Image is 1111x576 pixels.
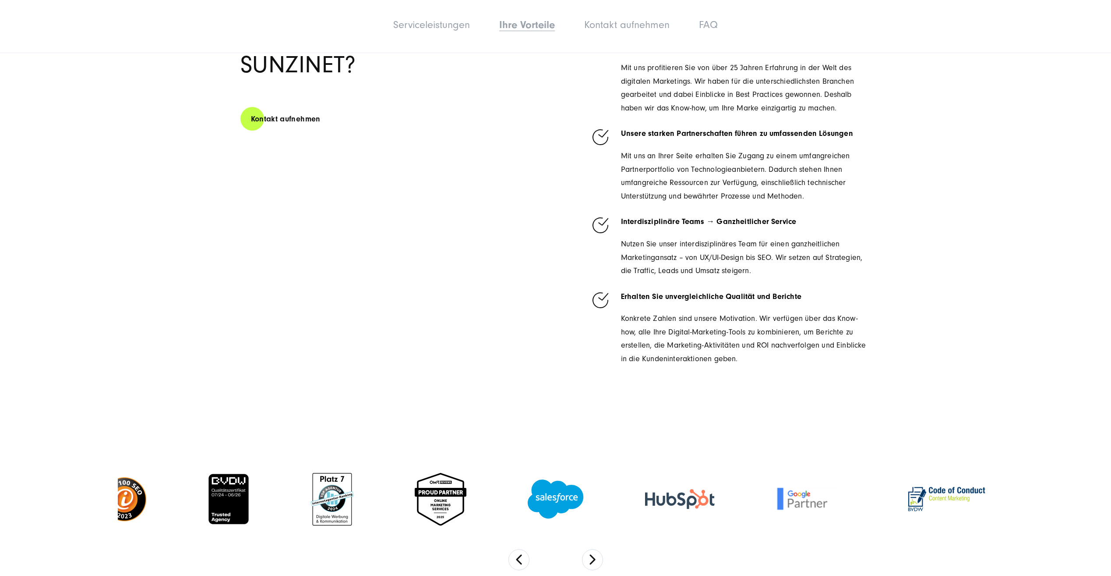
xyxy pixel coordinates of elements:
img: BVDW Qualitätszertifikat - Digitalagentur SUNZINET [208,473,250,525]
p: Mit uns profitieren Sie von über 25 Jahren Erfahrung in der Welt des digitalen Marketings. Wir ha... [621,61,871,115]
img: Das Google Partner Logo mit den Farben rot, gelb, grün und blau - Digitalagentur für Digital Mark... [776,487,842,511]
img: Online marketing services 2025 - Digital Agentur SUNZNET - OMR Proud Partner [415,473,466,526]
p: Nutzen Sie unser interdisziplinäres Team für einen ganzheitlichen Marketingansatz – von UX/UI-Des... [621,238,871,278]
strong: Interdisziplinäre Teams → Ganzheitlicher Service [621,217,797,226]
strong: Erhalten Sie unvergleichliche Qualität und Berichte [621,292,801,301]
a: Kontakt aufnehmen [240,107,331,132]
img: Auszeichnung Top 100 SEO 2022 - Digitalagentur SUINZINET [102,477,146,521]
button: Previous [508,549,529,570]
a: FAQ [699,19,718,31]
img: BVDW code of conduct badge - Digitalagentur SUNZINET - Agentur für Content Management [903,482,991,516]
img: HubSpot - Digitalagentur SUNZINET [645,489,715,509]
strong: Unsere starken Partnerschaften führen zu umfassenden Lösungen [621,129,853,138]
img: Top 7 in Internet Agentur Deutschland - Digital Agentur SUNZINET [311,473,353,526]
img: Salesforce Logo - Digitalagentur SUNZINET [528,480,584,519]
button: Next [582,549,603,570]
a: Serviceleistungen [393,19,470,31]
a: Kontakt aufnehmen [584,19,670,31]
p: Konkrete Zahlen sind unsere Motivation. Wir verfügen über das Know-how, alle Ihre Digital-Marketi... [621,312,871,366]
a: Ihre Vorteile [499,19,555,31]
p: Mit uns an Ihrer Seite erhalten Sie Zugang zu einem umfangreichen Partnerportfolio von Technologi... [621,149,871,203]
